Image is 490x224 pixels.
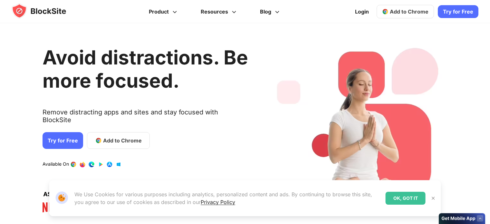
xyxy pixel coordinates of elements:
[386,192,426,205] div: OK, GOT IT
[201,199,235,205] a: Privacy Policy
[43,46,248,92] h1: Avoid distractions. Be more focused.
[43,161,69,168] text: Available On
[43,108,248,129] text: Remove distracting apps and sites and stay focused with BlockSite
[43,132,83,149] a: Try for Free
[103,137,142,144] span: Add to Chrome
[382,8,389,15] img: chrome-icon.svg
[87,132,150,149] a: Add to Chrome
[438,5,478,18] a: Try for Free
[429,194,437,202] button: Close
[12,3,79,19] img: blocksite-icon.5d769676.svg
[390,8,428,15] span: Add to Chrome
[377,5,434,18] a: Add to Chrome
[74,190,380,206] p: We Use Cookies for various purposes including analytics, personalized content and ads. By continu...
[431,196,436,201] img: Close
[351,4,373,19] a: Login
